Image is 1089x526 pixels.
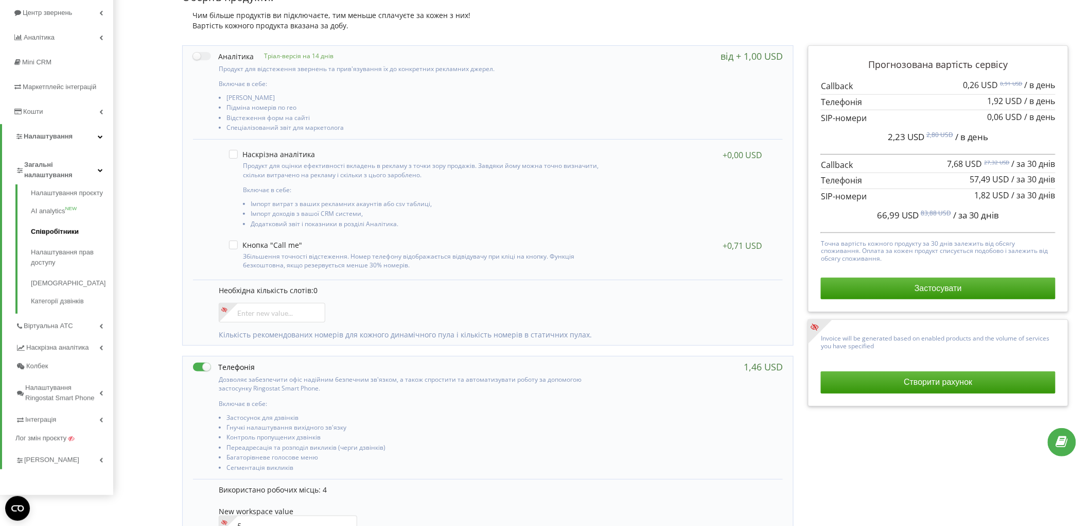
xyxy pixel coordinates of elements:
[723,150,762,160] div: +0,00 USD
[821,191,1056,202] p: SIP-номери
[226,114,606,124] li: Відстеження форм на сайті
[226,434,606,444] li: Контроль пропущених дзвінків
[219,399,606,408] p: Включає в себе:
[15,314,113,335] a: Віртуальна АТС
[219,330,772,340] p: Кількість рекомендованих номерів для кожного динамічного пула і кількість номерів в статичних пулах.
[15,408,113,429] a: Інтеграція
[226,94,606,104] li: [PERSON_NAME]
[947,158,982,169] span: 7,68 USD
[821,332,1056,350] p: Invoice will be generated based on enabled products and the volume of services you have specified
[193,362,255,372] label: Телефонія
[193,51,254,62] label: Аналітика
[226,464,606,474] li: Сегментація викликів
[251,200,602,210] li: Імпорт витрат з ваших рекламних акаунтів або csv таблиці,
[24,132,73,140] span: Налаштування
[226,444,606,454] li: Переадресація та розподіл викликів (черги дзвінків)
[251,210,602,220] li: Імпорт доходів з вашої CRM системи,
[1012,174,1056,185] span: / за 30 днів
[821,175,1056,186] p: Телефонія
[985,159,1010,166] sup: 27,32 USD
[821,278,1056,299] button: Застосувати
[921,209,951,217] sup: 83,88 USD
[226,104,606,114] li: Підміна номерів по гео
[31,222,113,242] a: Співробітники
[24,160,98,180] span: Загальні налаштування
[31,242,113,273] a: Налаштування прав доступу
[219,375,606,393] p: Дозволяє забезпечити офіс надійним безпечним зв'язком, а також спростити та автоматизувати роботу...
[226,424,606,434] li: Гнучкі налаштування вихідного зв'язку
[313,285,318,295] span: 0
[821,371,1056,393] button: Створити рахунок
[723,241,762,251] div: +0,71 USD
[24,321,73,331] span: Віртуальна АТС
[721,51,783,61] div: від + 1,00 USD
[25,383,99,403] span: Налаштування Ringostat Smart Phone
[243,185,602,194] p: Включає в себе:
[988,111,1023,123] span: 0,06 USD
[219,506,293,516] span: New workspace value
[821,80,1056,92] p: Callback
[1000,80,1023,87] sup: 0,91 USD
[970,174,1010,185] span: 57,49 USD
[226,454,606,464] li: Багаторівневе голосове меню
[25,415,56,425] span: Інтеграція
[23,108,43,115] span: Кошти
[243,161,602,179] p: Продукт для оцінки ефективності вкладень в рекламу з точки зору продажів. Завдяки йому можна точн...
[219,303,325,323] input: Enter new value...
[24,33,55,41] span: Аналiтика
[988,95,1023,107] span: 1,92 USD
[219,64,606,73] p: Продукт для відстеження звернень та прив'язування їх до конкретних рекламних джерел.
[821,112,1056,124] p: SIP-номери
[1025,111,1056,123] span: / в день
[15,448,113,469] a: [PERSON_NAME]
[31,273,113,294] a: [DEMOGRAPHIC_DATA]
[1025,95,1056,107] span: / в день
[243,252,602,269] p: Збільшення точності відстеження. Номер телефону відображається відвідувачу при кліці на кнопку. Ф...
[15,152,113,184] a: Загальні налаштування
[182,21,794,31] div: Вартість кожного продукта вказана за добу.
[31,201,113,222] a: AI analyticsNEW
[15,357,113,376] a: Колбек
[226,124,606,134] li: Спеціалізований звіт для маркетолога
[1012,190,1056,201] span: / за 30 днів
[953,209,999,221] span: / за 30 днів
[821,58,1056,72] p: Прогнозована вартість сервісу
[877,209,919,221] span: 66,99 USD
[1025,79,1056,91] span: / в день
[975,190,1010,201] span: 1,82 USD
[219,79,606,88] p: Включає в себе:
[229,150,315,159] label: Наскрізна аналітика
[15,335,113,357] a: Наскрізна аналітика
[226,414,606,424] li: Застосунок для дзвінків
[229,241,302,249] label: Кнопка "Call me"
[23,83,96,91] span: Маркетплейс інтеграцій
[2,124,113,149] a: Налаштування
[182,10,794,21] div: Чим більше продуктів ви підключаєте, тим меньше сплачуєте за кожен з них!
[15,433,66,444] span: Лог змін проєкту
[24,455,79,465] span: [PERSON_NAME]
[219,485,327,495] span: Використано робочих місць: 4
[1012,158,1056,169] span: / за 30 днів
[15,429,113,448] a: Лог змін проєкту
[744,362,783,372] div: 1,46 USD
[5,496,30,521] button: Open CMP widget
[821,96,1056,108] p: Телефонія
[26,361,48,371] span: Колбек
[23,9,72,16] span: Центр звернень
[22,58,51,66] span: Mini CRM
[254,52,333,60] p: Тріал-версія на 14 днів
[821,237,1056,262] p: Точна вартість кожного продукту за 30 днів залежить від обсягу споживання. Оплата за кожен продук...
[963,79,998,91] span: 0,26 USD
[821,159,1056,171] p: Callback
[31,188,113,201] a: Налаштування проєкту
[15,376,113,408] a: Налаштування Ringostat Smart Phone
[888,131,924,143] span: 2,23 USD
[31,294,113,307] a: Категорії дзвінків
[251,220,602,230] li: Додатковий звіт і показники в розділі Аналітика.
[955,131,989,143] span: / в день
[219,285,772,296] p: Необхідна кількість слотів:
[26,343,89,353] span: Наскрізна аналітика
[926,130,953,139] sup: 2,80 USD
